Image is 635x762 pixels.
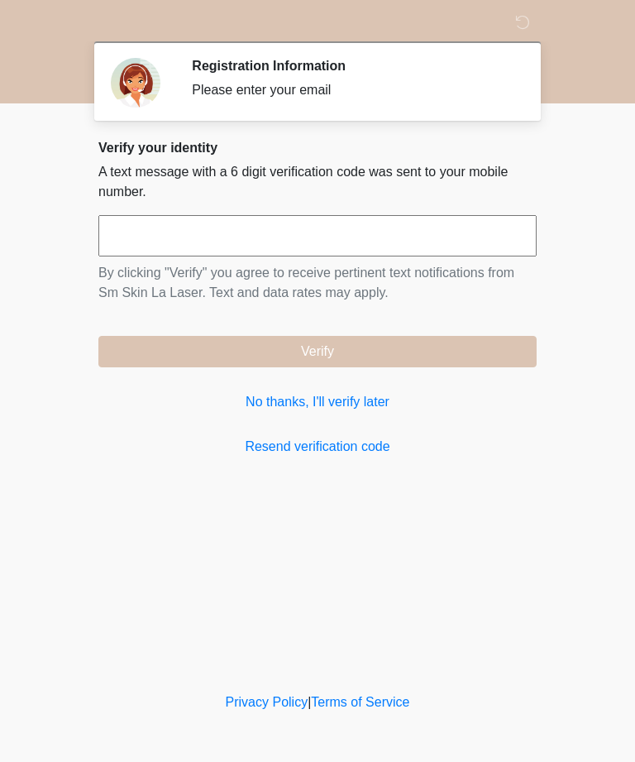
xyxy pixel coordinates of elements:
[98,140,537,156] h2: Verify your identity
[192,58,512,74] h2: Registration Information
[98,392,537,412] a: No thanks, I'll verify later
[98,162,537,202] p: A text message with a 6 digit verification code was sent to your mobile number.
[311,695,409,709] a: Terms of Service
[98,437,537,457] a: Resend verification code
[98,263,537,303] p: By clicking "Verify" you agree to receive pertinent text notifications from Sm Skin La Laser. Tex...
[98,336,537,367] button: Verify
[82,12,103,33] img: Sm Skin La Laser Logo
[308,695,311,709] a: |
[226,695,308,709] a: Privacy Policy
[192,80,512,100] div: Please enter your email
[111,58,160,108] img: Agent Avatar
